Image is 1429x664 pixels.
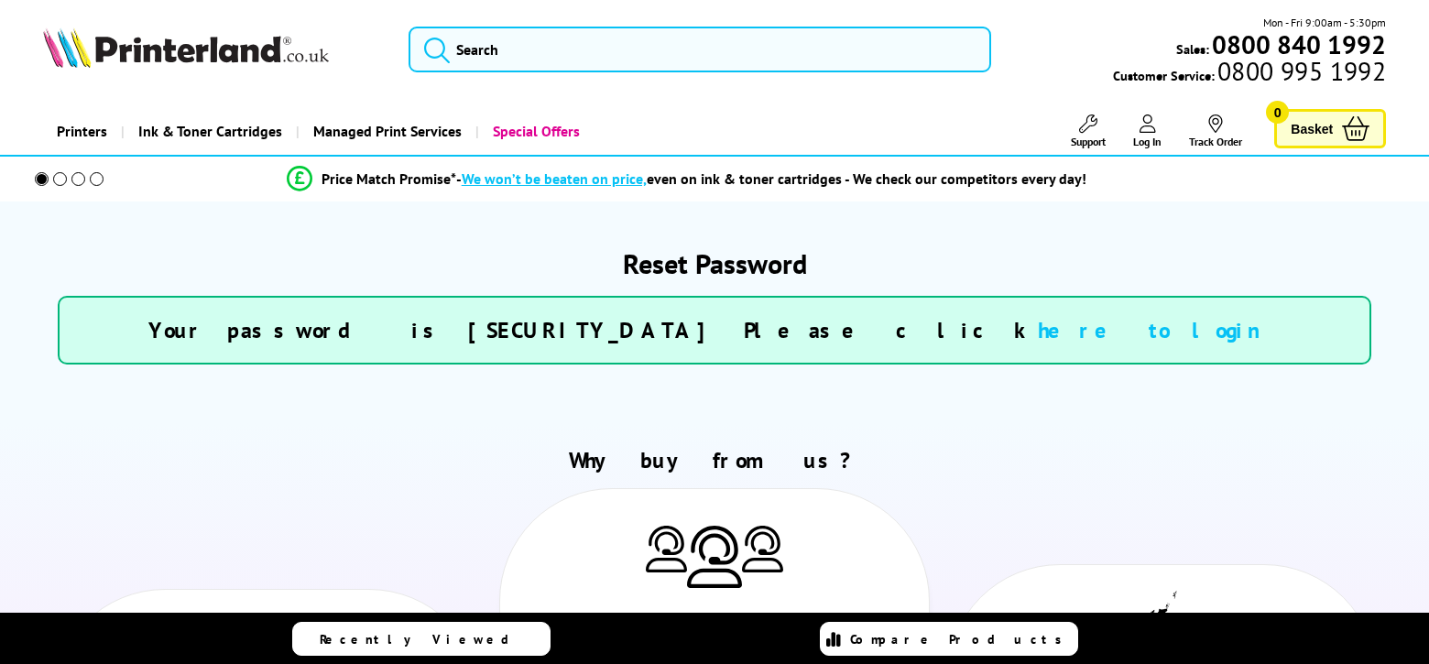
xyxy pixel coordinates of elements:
a: Support [1071,114,1106,148]
a: Ink & Toner Cartridges [121,108,296,155]
a: Special Offers [475,108,594,155]
span: Support [1071,135,1106,148]
b: 0800 840 1992 [1212,27,1386,61]
h2: Why buy from us? [43,446,1386,474]
input: Search [409,27,991,72]
h1: Reset Password [58,245,1371,281]
li: modal_Promise [9,163,1363,195]
span: Customer Service: [1113,62,1386,84]
span: 0 [1266,101,1289,124]
a: Compare Products [820,622,1078,656]
div: 30+ Printer Experts Ready to Take Your Call [607,606,822,659]
img: Printer Experts [742,526,783,572]
span: Compare Products [850,631,1072,648]
span: Price Match Promise* [322,169,456,188]
span: We won’t be beaten on price, [462,169,647,188]
a: Printers [43,108,121,155]
a: Track Order [1189,114,1242,148]
a: Printerland Logo [43,27,386,71]
span: Log In [1133,135,1162,148]
h3: Your password is [SECURITY_DATA] Please click [78,316,1351,344]
span: Basket [1291,116,1333,141]
a: Log In [1133,114,1162,148]
span: Ink & Toner Cartridges [138,108,282,155]
a: Basket 0 [1274,109,1386,148]
span: 0800 995 1992 [1215,62,1386,80]
img: Printer Experts [687,526,742,589]
span: Sales: [1176,40,1209,58]
a: Recently Viewed [292,622,551,656]
span: Recently Viewed [320,631,528,648]
div: - even on ink & toner cartridges - We check our competitors every day! [456,169,1086,188]
img: Printerland Logo [43,27,329,68]
img: Printer Experts [646,526,687,572]
a: Managed Print Services [296,108,475,155]
span: Mon - Fri 9:00am - 5:30pm [1263,14,1386,31]
a: 0800 840 1992 [1209,36,1386,53]
a: here to login [1038,316,1282,344]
